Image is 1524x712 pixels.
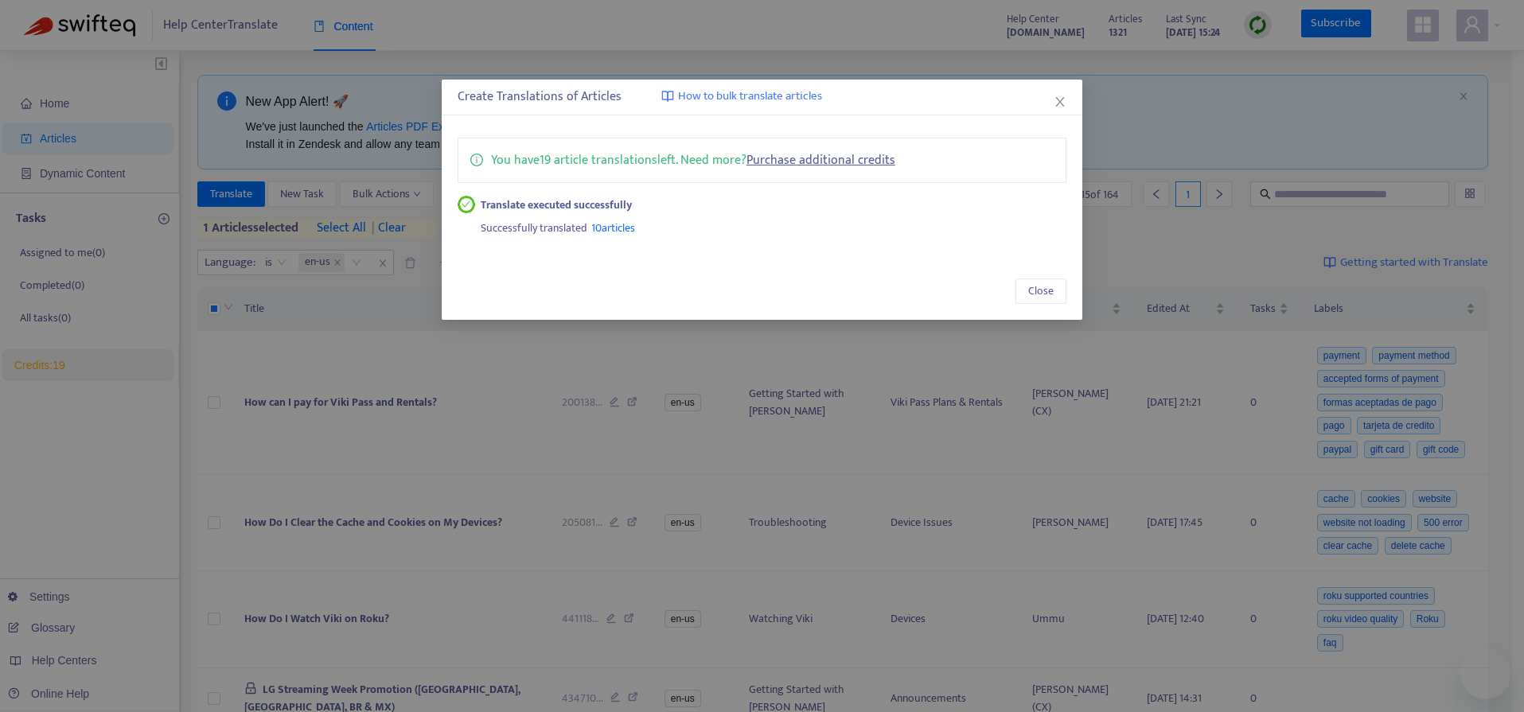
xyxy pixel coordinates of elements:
[481,214,1066,238] div: Successfully translated
[470,150,483,166] span: info-circle
[661,88,822,106] a: How to bulk translate articles
[1054,95,1066,108] span: close
[1028,282,1054,300] span: Close
[491,150,895,170] p: You have 19 article translations left. Need more?
[1460,648,1511,699] iframe: Button to launch messaging window
[678,88,822,106] span: How to bulk translate articles
[1051,93,1069,111] button: Close
[591,219,635,237] span: 10 articles
[462,200,470,209] span: check
[746,150,895,171] a: Purchase additional credits
[458,88,1067,107] div: Create Translations of Articles
[481,196,632,214] strong: Translate executed successfully
[661,90,674,103] img: image-link
[1015,278,1066,304] button: Close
